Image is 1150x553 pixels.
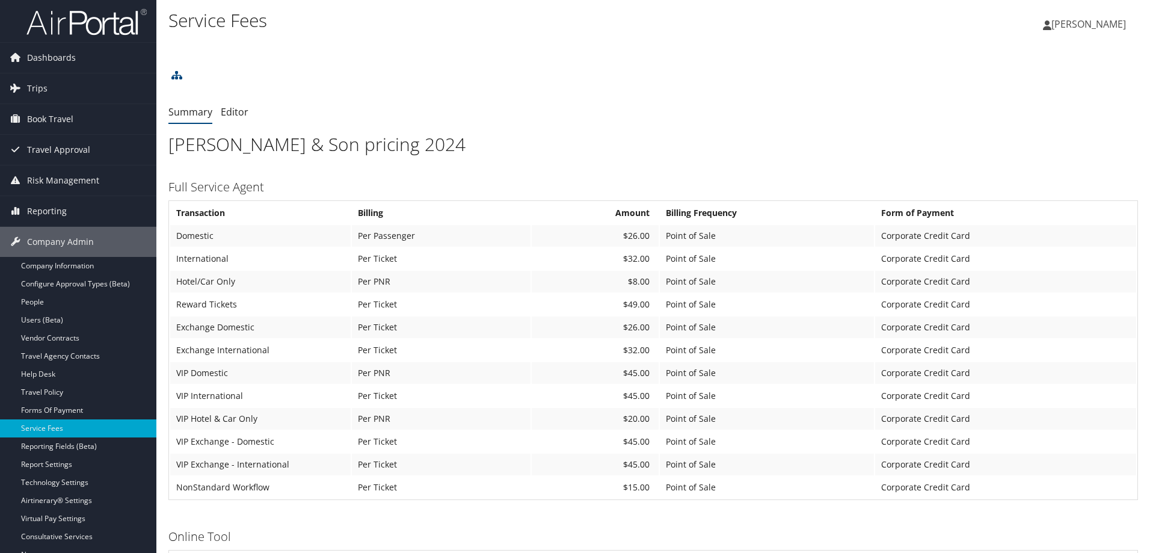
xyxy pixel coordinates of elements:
td: Point of Sale [660,294,874,315]
td: Domestic [170,225,351,247]
span: Trips [27,73,48,103]
td: VIP International [170,385,351,407]
td: Corporate Credit Card [875,454,1136,475]
td: $8.00 [532,271,659,292]
td: $45.00 [532,362,659,384]
td: $45.00 [532,431,659,453]
td: NonStandard Workflow [170,477,351,498]
td: Corporate Credit Card [875,225,1136,247]
a: Editor [221,105,248,119]
td: Corporate Credit Card [875,248,1136,270]
span: [PERSON_NAME] [1051,17,1126,31]
td: VIP Exchange - Domestic [170,431,351,453]
td: Point of Sale [660,271,874,292]
td: Per Ticket [352,431,530,453]
td: Per Ticket [352,248,530,270]
td: Point of Sale [660,477,874,498]
td: Per Ticket [352,477,530,498]
td: Per PNR [352,408,530,430]
td: $26.00 [532,317,659,338]
td: $32.00 [532,339,659,361]
td: Corporate Credit Card [875,385,1136,407]
td: Per Ticket [352,385,530,407]
td: Point of Sale [660,385,874,407]
td: Per Passenger [352,225,530,247]
td: $15.00 [532,477,659,498]
th: Transaction [170,202,351,224]
td: Point of Sale [660,408,874,430]
td: $26.00 [532,225,659,247]
td: VIP Domestic [170,362,351,384]
span: Risk Management [27,165,99,196]
td: Hotel/Car Only [170,271,351,292]
span: Travel Approval [27,135,90,165]
td: International [170,248,351,270]
td: $20.00 [532,408,659,430]
th: Billing [352,202,530,224]
th: Amount [532,202,659,224]
td: Per PNR [352,362,530,384]
span: Dashboards [27,43,76,73]
img: airportal-logo.png [26,8,147,36]
td: Per Ticket [352,454,530,475]
th: Form of Payment [875,202,1136,224]
span: Book Travel [27,104,73,134]
td: Corporate Credit Card [875,271,1136,292]
td: Point of Sale [660,248,874,270]
td: Per PNR [352,271,530,292]
span: Reporting [27,196,67,226]
td: Point of Sale [660,362,874,384]
td: Reward Tickets [170,294,351,315]
th: Billing Frequency [660,202,874,224]
td: Corporate Credit Card [875,317,1136,338]
td: Point of Sale [660,225,874,247]
h1: Service Fees [168,8,815,33]
td: Corporate Credit Card [875,431,1136,453]
td: Per Ticket [352,317,530,338]
td: Point of Sale [660,339,874,361]
td: Corporate Credit Card [875,339,1136,361]
td: $45.00 [532,385,659,407]
td: Corporate Credit Card [875,362,1136,384]
span: Company Admin [27,227,94,257]
td: Per Ticket [352,294,530,315]
td: $49.00 [532,294,659,315]
h3: Full Service Agent [168,179,1138,196]
td: Per Ticket [352,339,530,361]
td: VIP Hotel & Car Only [170,408,351,430]
td: Corporate Credit Card [875,408,1136,430]
td: Exchange International [170,339,351,361]
td: Corporate Credit Card [875,477,1136,498]
td: Point of Sale [660,454,874,475]
h3: Online Tool [168,528,1138,545]
h1: [PERSON_NAME] & Son pricing 2024 [168,132,1138,157]
td: Point of Sale [660,317,874,338]
a: [PERSON_NAME] [1043,6,1138,42]
td: VIP Exchange - International [170,454,351,475]
a: Summary [168,105,212,119]
td: $45.00 [532,454,659,475]
td: Corporate Credit Card [875,294,1136,315]
td: Exchange Domestic [170,317,351,338]
td: $32.00 [532,248,659,270]
td: Point of Sale [660,431,874,453]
